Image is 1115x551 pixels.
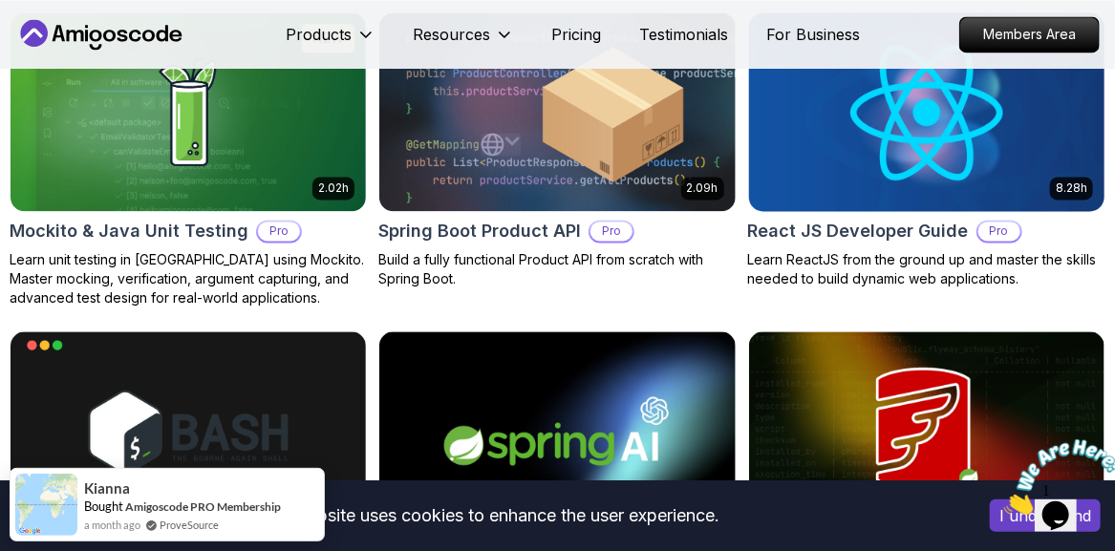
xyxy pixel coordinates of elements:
[552,23,602,46] a: Pricing
[990,499,1101,532] button: Accept cookies
[378,250,736,288] p: Build a fully functional Product API from scratch with Spring Boot.
[10,250,367,307] p: Learn unit testing in [GEOGRAPHIC_DATA] using Mockito. Master mocking, verification, argument cap...
[1056,180,1087,196] p: 8.28h
[379,331,735,531] img: Spring AI card
[748,11,1105,289] a: React JS Developer Guide card8.28hReact JS Developer GuideProLearn ReactJS from the ground up and...
[748,250,1105,288] p: Learn ReactJS from the ground up and master the skills needed to build dynamic web applications.
[379,12,735,212] img: Spring Boot Product API card
[84,498,123,514] span: Bought
[640,23,729,46] a: Testimonials
[10,218,248,244] h2: Mockito & Java Unit Testing
[748,218,969,244] h2: React JS Developer Guide
[8,8,15,24] span: 1
[959,16,1100,53] a: Members Area
[258,222,300,241] p: Pro
[11,331,366,531] img: Shell Scripting card
[15,474,77,536] img: provesource social proof notification image
[590,222,633,241] p: Pro
[10,11,367,308] a: Mockito & Java Unit Testing card2.02hNEWMockito & Java Unit TestingProLearn unit testing in [GEOG...
[749,331,1104,531] img: Flyway and Spring Boot card
[978,222,1020,241] p: Pro
[740,7,1113,216] img: React JS Developer Guide card
[287,23,375,61] button: Products
[414,23,491,46] p: Resources
[287,23,353,46] p: Products
[14,495,961,537] div: This website uses cookies to enhance the user experience.
[767,23,861,46] a: For Business
[318,180,349,196] p: 2.02h
[160,517,219,533] a: ProveSource
[378,11,736,289] a: Spring Boot Product API card2.09hSpring Boot Product APIProBuild a fully functional Product API f...
[687,180,718,196] p: 2.09h
[84,480,130,497] span: Kianna
[414,23,514,61] button: Resources
[997,432,1115,522] iframe: chat widget
[960,17,1099,52] p: Members Area
[378,218,581,244] h2: Spring Boot Product API
[8,8,126,83] img: Chat attention grabber
[84,517,140,533] span: a month ago
[125,499,281,514] a: Amigoscode PRO Membership
[11,12,366,212] img: Mockito & Java Unit Testing card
